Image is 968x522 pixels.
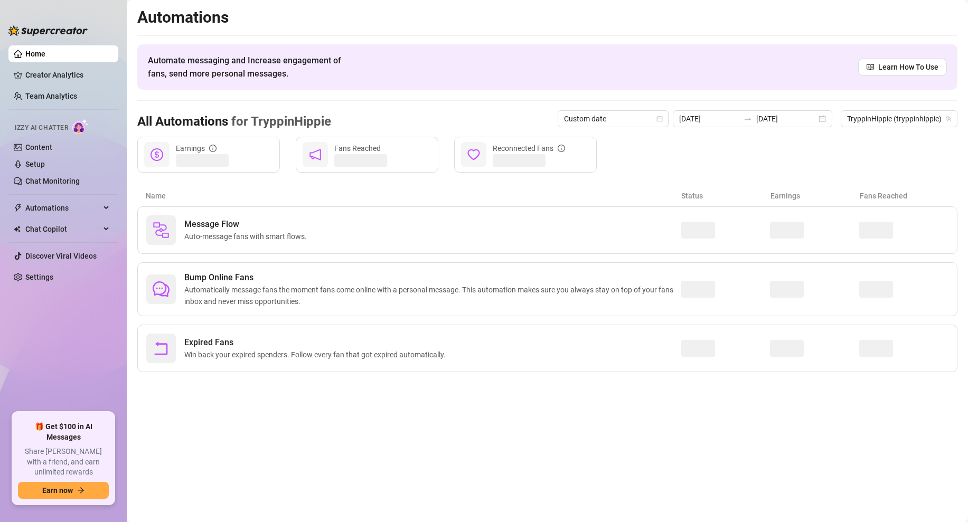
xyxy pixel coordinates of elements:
article: Earnings [770,190,860,202]
span: Izzy AI Chatter [15,123,68,133]
span: team [945,116,952,122]
span: notification [309,148,322,161]
div: Earnings [176,143,217,154]
span: calendar [656,116,663,122]
span: TryppinHippie (tryppinhippie) [847,111,951,127]
a: Content [25,143,52,151]
a: Discover Viral Videos [25,252,97,260]
span: comment [153,281,170,298]
input: End date [756,113,816,125]
article: Name [146,190,681,202]
span: rollback [153,340,170,357]
span: arrow-right [77,487,84,494]
span: 🎁 Get $100 in AI Messages [18,422,109,442]
a: Creator Analytics [25,67,110,83]
span: Chat Copilot [25,221,100,238]
span: Learn How To Use [878,61,938,73]
span: Win back your expired spenders. Follow every fan that got expired automatically. [184,349,450,360]
span: Automatically message fans the moment fans come online with a personal message. This automation m... [184,284,681,307]
span: info-circle [558,145,565,152]
a: Chat Monitoring [25,177,80,185]
span: dollar [151,148,163,161]
span: info-circle [209,145,217,152]
img: AI Chatter [72,119,89,134]
article: Status [681,190,770,202]
span: Automate messaging and Increase engagement of fans, send more personal messages. [148,54,351,80]
img: logo-BBDzfeDw.svg [8,25,88,36]
div: Reconnected Fans [493,143,565,154]
article: Fans Reached [860,190,949,202]
span: read [867,63,874,71]
span: swap-right [744,115,752,123]
input: Start date [679,113,739,125]
span: Share [PERSON_NAME] with a friend, and earn unlimited rewards [18,447,109,478]
img: Chat Copilot [14,225,21,233]
span: Automations [25,200,100,216]
a: Setup [25,160,45,168]
h3: All Automations [137,113,331,130]
img: svg%3e [153,222,170,239]
span: Custom date [564,111,662,127]
span: Message Flow [184,218,311,231]
a: Home [25,50,45,58]
button: Earn nowarrow-right [18,482,109,499]
a: Learn How To Use [858,59,947,75]
span: Expired Fans [184,336,450,349]
a: Settings [25,273,53,281]
span: Fans Reached [334,144,381,153]
span: Auto-message fans with smart flows. [184,231,311,242]
a: Team Analytics [25,92,77,100]
span: Earn now [42,486,73,495]
h2: Automations [137,7,957,27]
span: thunderbolt [14,204,22,212]
span: Bump Online Fans [184,271,681,284]
span: to [744,115,752,123]
span: heart [467,148,480,161]
span: for TryppinHippie [228,114,331,129]
iframe: Intercom live chat [932,486,957,511]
